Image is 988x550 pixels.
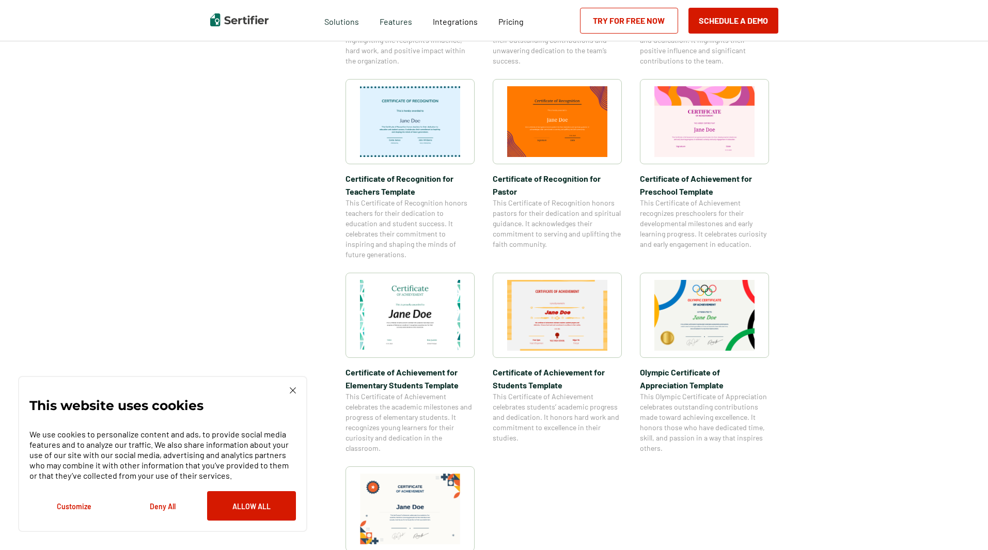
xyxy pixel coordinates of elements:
iframe: Chat Widget [936,500,988,550]
span: Pricing [498,17,524,26]
span: Certificate of Recognition for Teachers Template [346,172,475,198]
img: Olympic Certificate of Appreciation​ Template [654,280,755,351]
img: Cookie Popup Close [290,387,296,394]
span: This Certificate of Achievement celebrates the academic milestones and progress of elementary stu... [346,391,475,453]
img: Certificate of Recognition for Teachers Template [360,86,460,157]
button: Schedule a Demo [688,8,778,34]
img: Certificate of Recognition for Pastor [507,86,607,157]
span: This Certificate of Achievement celebrates students’ academic progress and dedication. It honors ... [493,391,622,443]
button: Deny All [118,491,207,521]
span: Features [380,14,412,27]
a: Integrations [433,14,478,27]
img: Sertifier | Digital Credentialing Platform [210,13,269,26]
span: Certificate of Achievement for Preschool Template [640,172,769,198]
img: Certificate of Achievement for Students Template [507,280,607,351]
img: Certificate of Achievement for Graduation [360,474,460,544]
span: Solutions [324,14,359,27]
button: Allow All [207,491,296,521]
p: This website uses cookies [29,400,203,411]
a: Olympic Certificate of Appreciation​ TemplateOlympic Certificate of Appreciation​ TemplateThis Ol... [640,273,769,453]
a: Certificate of Achievement for Students TemplateCertificate of Achievement for Students TemplateT... [493,273,622,453]
span: Certificate of Achievement for Students Template [493,366,622,391]
span: This Olympic Certificate of Appreciation celebrates outstanding contributions made toward achievi... [640,391,769,453]
span: Olympic Certificate of Appreciation​ Template [640,366,769,391]
p: We use cookies to personalize content and ads, to provide social media features and to analyze ou... [29,429,296,481]
img: Certificate of Achievement for Preschool Template [654,86,755,157]
a: Certificate of Achievement for Preschool TemplateCertificate of Achievement for Preschool Templat... [640,79,769,260]
a: Try for Free Now [580,8,678,34]
span: Certificate of Recognition for Pastor [493,172,622,198]
span: This Certificate of Recognition honors pastors for their dedication and spiritual guidance. It ac... [493,198,622,249]
a: Certificate of Achievement for Elementary Students TemplateCertificate of Achievement for Element... [346,273,475,453]
span: Integrations [433,17,478,26]
span: This Certificate of Achievement recognizes preschoolers for their developmental milestones and ea... [640,198,769,249]
a: Certificate of Recognition for Teachers TemplateCertificate of Recognition for Teachers TemplateT... [346,79,475,260]
img: Certificate of Achievement for Elementary Students Template [360,280,460,351]
span: This Certificate of Recognition honors teachers for their dedication to education and student suc... [346,198,475,260]
button: Customize [29,491,118,521]
a: Certificate of Recognition for PastorCertificate of Recognition for PastorThis Certificate of Rec... [493,79,622,260]
a: Pricing [498,14,524,27]
span: Certificate of Achievement for Elementary Students Template [346,366,475,391]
